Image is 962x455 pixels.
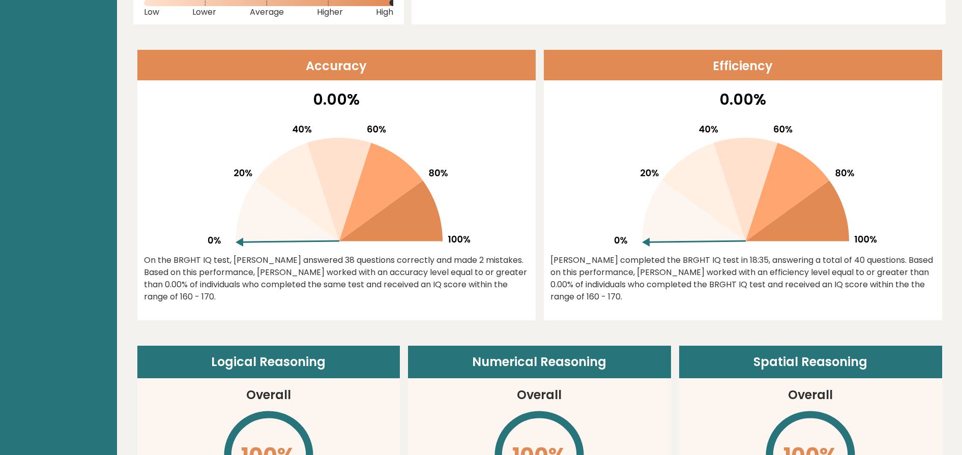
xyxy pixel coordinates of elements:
[137,346,400,378] header: Logical Reasoning
[517,386,562,404] h3: Overall
[408,346,671,378] header: Numerical Reasoning
[144,254,529,303] div: On the BRGHT IQ test, [PERSON_NAME] answered 38 questions correctly and made 2 mistakes. Based on...
[317,10,343,14] span: Higher
[144,10,159,14] span: Low
[550,254,936,303] div: [PERSON_NAME] completed the BRGHT IQ test in 18:35, answering a total of 40 questions. Based on t...
[544,50,942,80] header: Efficiency
[376,10,393,14] span: High
[246,386,291,404] h3: Overall
[788,386,833,404] h3: Overall
[550,88,936,111] p: 0.00%
[144,88,529,111] p: 0.00%
[137,50,536,80] header: Accuracy
[192,10,216,14] span: Lower
[679,346,942,378] header: Spatial Reasoning
[250,10,284,14] span: Average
